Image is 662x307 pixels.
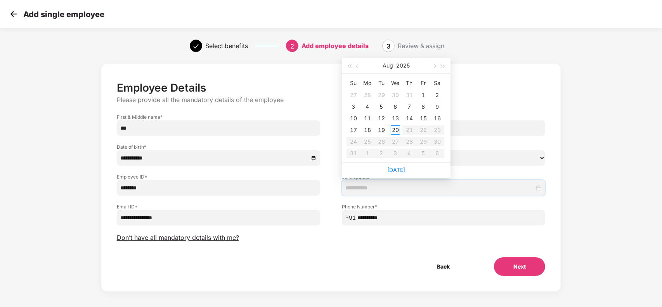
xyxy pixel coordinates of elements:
div: Review & assign [398,40,444,52]
div: 10 [349,114,358,123]
th: Su [347,77,360,89]
th: Mo [360,77,374,89]
div: 31 [405,90,414,100]
div: 7 [405,102,414,111]
p: Employee Details [117,81,546,94]
div: 4 [363,102,372,111]
div: 15 [419,114,428,123]
div: 6 [391,102,400,111]
th: Th [402,77,416,89]
td: 2025-08-10 [347,113,360,124]
div: 9 [433,102,442,111]
div: 17 [349,125,358,135]
td: 2025-08-11 [360,113,374,124]
div: 13 [391,114,400,123]
div: Select benefits [205,40,248,52]
label: Phone Number [342,203,545,210]
th: We [388,77,402,89]
p: Add single employee [23,10,104,19]
div: 16 [433,114,442,123]
label: First & Middle name [117,114,320,120]
td: 2025-08-07 [402,101,416,113]
button: Next [494,257,545,276]
td: 2025-08-06 [388,101,402,113]
span: Don’t have all mandatory details with me? [117,234,239,242]
td: 2025-08-08 [416,101,430,113]
td: 2025-08-16 [430,113,444,124]
div: 20 [391,125,400,135]
label: Email ID [117,203,320,210]
td: 2025-08-15 [416,113,430,124]
td: 2025-08-12 [374,113,388,124]
td: 2025-08-18 [360,124,374,136]
div: 29 [377,90,386,100]
td: 2025-08-13 [388,113,402,124]
th: Sa [430,77,444,89]
p: Please provide all the mandatory details of the employee [117,96,546,104]
div: 28 [363,90,372,100]
td: 2025-07-29 [374,89,388,101]
div: 5 [377,102,386,111]
td: 2025-08-03 [347,101,360,113]
div: 30 [391,90,400,100]
td: 2025-08-17 [347,124,360,136]
label: Employee ID [117,173,320,180]
span: check [193,43,199,49]
div: Add employee details [302,40,369,52]
div: 1 [419,90,428,100]
div: 2 [433,90,442,100]
button: 2025 [396,58,410,73]
td: 2025-08-04 [360,101,374,113]
td: 2025-08-19 [374,124,388,136]
td: 2025-08-01 [416,89,430,101]
div: 27 [349,90,358,100]
td: 2025-08-09 [430,101,444,113]
td: 2025-08-05 [374,101,388,113]
span: +91 [345,213,356,222]
td: 2025-07-27 [347,89,360,101]
button: Aug [383,58,393,73]
button: Back [418,257,469,276]
div: 11 [363,114,372,123]
div: 14 [405,114,414,123]
th: Tu [374,77,388,89]
img: svg+xml;base64,PHN2ZyB4bWxucz0iaHR0cDovL3d3dy53My5vcmcvMjAwMC9zdmciIHdpZHRoPSIzMCIgaGVpZ2h0PSIzMC... [8,8,19,20]
div: 19 [377,125,386,135]
label: Date of birth [117,144,320,150]
td: 2025-08-02 [430,89,444,101]
a: [DATE] [387,167,405,173]
th: Fr [416,77,430,89]
td: 2025-07-31 [402,89,416,101]
div: 12 [377,114,386,123]
div: 8 [419,102,428,111]
span: 2 [290,42,294,50]
div: 3 [349,102,358,111]
td: 2025-07-30 [388,89,402,101]
td: 2025-08-20 [388,124,402,136]
td: 2025-08-14 [402,113,416,124]
span: 3 [386,42,390,50]
div: 18 [363,125,372,135]
td: 2025-07-28 [360,89,374,101]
